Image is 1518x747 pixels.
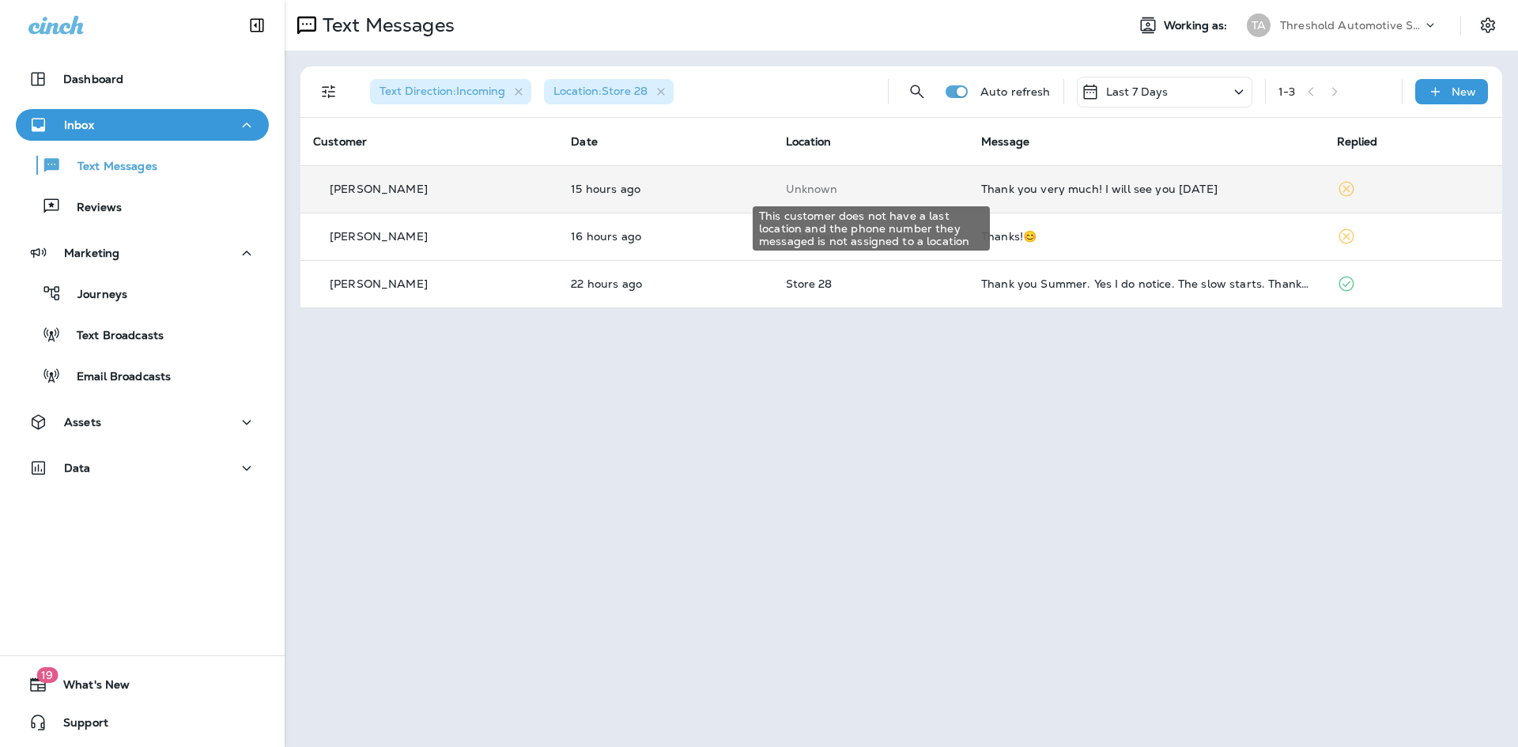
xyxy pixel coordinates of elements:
[63,73,123,85] p: Dashboard
[313,134,367,149] span: Customer
[330,277,428,290] p: [PERSON_NAME]
[330,183,428,195] p: [PERSON_NAME]
[330,230,428,243] p: [PERSON_NAME]
[1452,85,1476,98] p: New
[571,183,760,195] p: Oct 1, 2025 05:14 PM
[64,119,94,131] p: Inbox
[16,669,269,700] button: 19What's New
[981,183,1312,195] div: Thank you very much! I will see you tomorrow
[1337,134,1378,149] span: Replied
[1247,13,1271,37] div: TA
[16,190,269,223] button: Reviews
[64,462,91,474] p: Data
[553,84,648,98] span: Location : Store 28
[16,707,269,738] button: Support
[786,134,832,149] span: Location
[379,84,505,98] span: Text Direction : Incoming
[16,406,269,438] button: Assets
[61,329,164,344] p: Text Broadcasts
[980,85,1051,98] p: Auto refresh
[571,230,760,243] p: Oct 1, 2025 04:07 PM
[16,149,269,182] button: Text Messages
[16,277,269,310] button: Journeys
[16,318,269,351] button: Text Broadcasts
[901,76,933,108] button: Search Messages
[753,206,990,251] div: This customer does not have a last location and the phone number they messaged is not assigned to...
[981,134,1029,149] span: Message
[786,277,833,291] span: Store 28
[786,183,956,195] p: This customer does not have a last location and the phone number they messaged is not assigned to...
[16,109,269,141] button: Inbox
[316,13,455,37] p: Text Messages
[981,277,1312,290] div: Thank you Summer. Yes I do notice. The slow starts. Thanks for telling me about the battery. I wi...
[981,230,1312,243] div: Thanks!😊
[47,678,130,697] span: What's New
[16,359,269,392] button: Email Broadcasts
[47,716,108,735] span: Support
[1278,85,1295,98] div: 1 - 3
[1164,19,1231,32] span: Working as:
[16,63,269,95] button: Dashboard
[1474,11,1502,40] button: Settings
[571,134,598,149] span: Date
[64,247,119,259] p: Marketing
[571,277,760,290] p: Oct 1, 2025 10:11 AM
[62,288,127,303] p: Journeys
[36,667,58,683] span: 19
[235,9,279,41] button: Collapse Sidebar
[16,237,269,269] button: Marketing
[1280,19,1422,32] p: Threshold Automotive Service dba Grease Monkey
[370,79,531,104] div: Text Direction:Incoming
[61,370,171,385] p: Email Broadcasts
[1106,85,1169,98] p: Last 7 Days
[313,76,345,108] button: Filters
[61,201,122,216] p: Reviews
[64,416,101,428] p: Assets
[16,452,269,484] button: Data
[62,160,157,175] p: Text Messages
[544,79,674,104] div: Location:Store 28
